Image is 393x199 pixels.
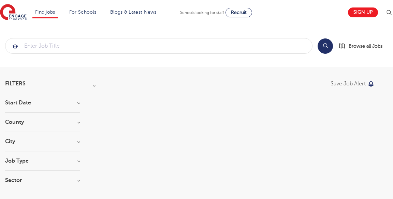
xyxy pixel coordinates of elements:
[5,81,26,86] span: Filters
[110,10,157,15] a: Blogs & Latest News
[231,10,247,15] span: Recruit
[349,42,382,50] span: Browse all Jobs
[338,42,388,50] a: Browse all Jobs
[331,81,366,86] p: Save job alert
[35,10,55,15] a: Find jobs
[331,81,375,86] button: Save job alert
[5,158,80,164] h3: Job Type
[348,7,378,17] a: Sign up
[5,38,312,54] div: Submit
[180,10,224,15] span: Schools looking for staff
[5,119,80,125] h3: County
[318,38,333,54] button: Search
[5,38,312,53] input: Submit
[69,10,96,15] a: For Schools
[5,100,80,105] h3: Start Date
[5,139,80,144] h3: City
[5,178,80,183] h3: Sector
[225,8,252,17] a: Recruit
